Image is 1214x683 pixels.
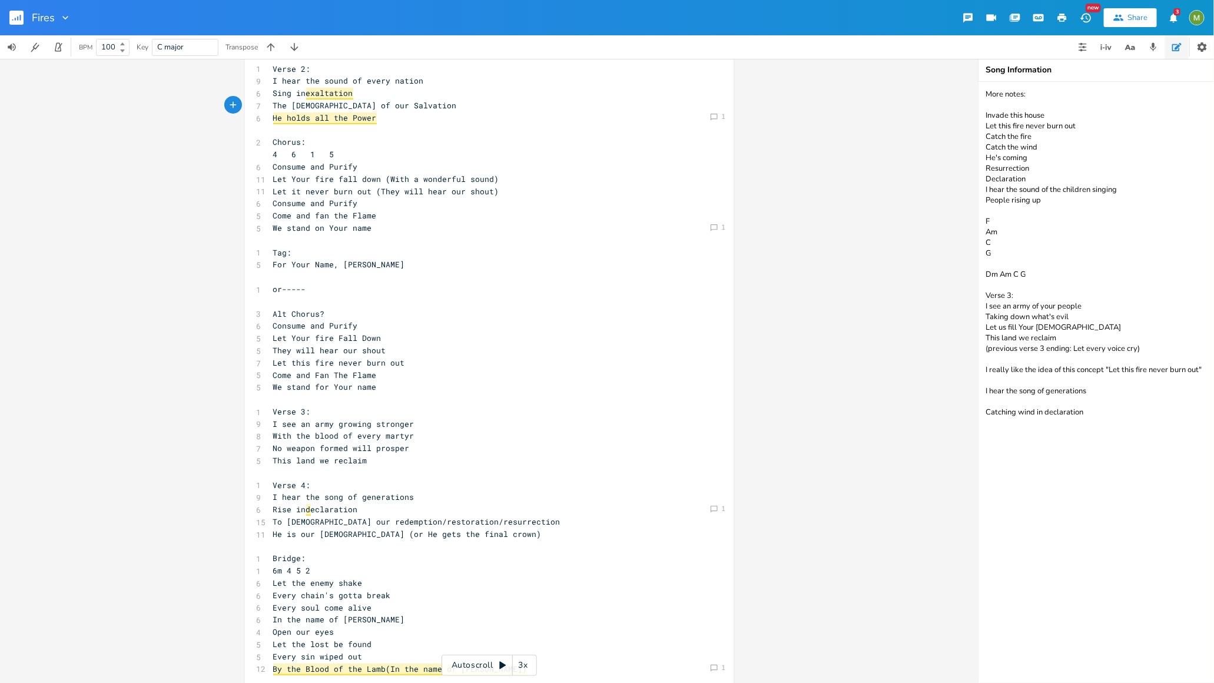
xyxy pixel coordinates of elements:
div: Key [137,44,148,51]
span: Sing in [273,88,353,98]
span: The [DEMOGRAPHIC_DATA] of our Salvation [273,100,457,111]
div: 3x [513,655,534,676]
span: In the name of [PERSON_NAME] [273,614,405,625]
span: By the Blood of the Lamb [273,664,386,675]
span: For Your Name, [PERSON_NAME] [273,259,405,270]
span: I see an army growing stronger [273,419,414,429]
span: I hear the song of generations [273,492,414,502]
span: No weapon formed will prosper [273,443,410,453]
div: BPM [79,44,92,51]
span: Verse 2: [273,64,311,74]
div: New [1086,4,1101,12]
span: exaltation [306,88,353,100]
span: Every soul come alive [273,602,372,613]
span: Rise in eclaration [273,504,358,515]
span: Tag: [273,247,292,258]
span: Verse 4: [273,480,311,490]
button: New [1074,7,1097,28]
span: Fires [32,12,55,23]
button: Share [1104,8,1157,27]
span: or----- [273,284,306,294]
span: Let Your fire Fall Down [273,333,382,343]
span: Let it never burn out (They will hear our shout) [273,186,499,197]
span: We stand for Your name [273,382,377,392]
span: 4 6 1 5 [273,149,334,160]
div: Autoscroll [442,655,537,676]
textarea: More notes: Invade this house Let this fire never burn out Catch the fire Catch the wind He's com... [979,82,1214,683]
span: Every sin wiped out [273,651,363,662]
span: With the blood of every martyr [273,430,414,441]
span: Every chain's gotta break [273,590,391,601]
span: He is our [DEMOGRAPHIC_DATA] (or He gets the final crown) [273,529,542,539]
span: He holds all the Power [273,112,377,124]
span: We stand on Your name [273,223,372,233]
span: They will hear our shout [273,345,386,356]
div: Transpose [225,44,258,51]
img: Mik Sivak [1189,10,1205,25]
span: Consume and Purify [273,198,358,208]
div: 1 [722,113,726,120]
span: Open our eyes [273,626,334,637]
span: Alt Chorus? [273,309,325,319]
span: (In the name of [PERSON_NAME]) [386,664,528,675]
div: Song Information [986,66,1207,74]
span: Bridge: [273,553,306,563]
div: 1 [722,224,726,231]
span: Consume and Purify [273,161,358,172]
span: To [DEMOGRAPHIC_DATA] our redemption/restoration/resurrection [273,516,560,527]
button: 3 [1162,7,1185,28]
span: Let this fire never burn out [273,357,405,368]
span: Verse 3: [273,406,311,417]
span: d [306,504,311,516]
span: Chorus: [273,137,306,147]
span: Let Your fire fall down (With a wonderful sound) [273,174,499,184]
span: Let the enemy shake [273,578,363,588]
div: Share [1127,12,1147,23]
span: This land we reclaim [273,455,367,466]
span: I hear the sound of every nation [273,75,424,86]
span: C major [157,42,184,52]
span: Consume and Purify [273,320,358,331]
div: 3 [1174,8,1180,15]
span: Let the lost be found [273,639,372,649]
div: 1 [722,505,726,512]
span: 6m 4 5 2 [273,565,311,576]
span: Come and fan the Flame [273,210,377,221]
div: 1 [722,664,726,671]
span: Come and Fan The Flame [273,370,377,380]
